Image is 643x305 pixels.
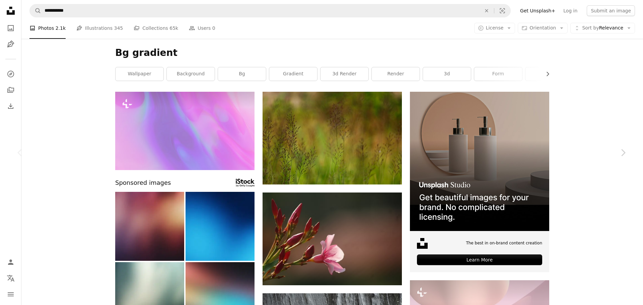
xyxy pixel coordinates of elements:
a: a blurry image of a pink and blue background [115,128,255,134]
span: License [486,25,504,30]
button: License [474,23,515,33]
a: form [474,67,522,81]
a: bg [218,67,266,81]
h1: Bg gradient [115,47,549,59]
a: a close up of a flower with a blurry background [263,236,402,242]
img: 3d rendering of blue abstract blur background. Technology concept. Advertising design, showcase, ... [186,192,255,261]
a: wallpaper [116,67,163,81]
a: gradient [269,67,317,81]
button: Language [4,272,17,285]
button: Search Unsplash [30,4,41,17]
a: fluid [525,67,573,81]
img: a close up of a flower with a blurry background [263,193,402,285]
a: Log in [559,5,581,16]
span: 65k [169,24,178,32]
a: Photos [4,21,17,35]
a: Users 0 [189,17,215,39]
span: The best in on-brand content creation [466,240,542,246]
button: Orientation [518,23,568,33]
span: Sponsored images [115,178,171,188]
a: background [167,67,215,81]
button: Clear [479,4,494,17]
span: Relevance [582,25,623,31]
a: a blurry photo of a field of tall grass [263,135,402,141]
button: Submit an image [587,5,635,16]
img: file-1631678316303-ed18b8b5cb9cimage [417,238,428,249]
button: scroll list to the right [542,67,549,81]
img: Abstract Colorful Gradient Background with Warm and Cool Tones [115,192,184,261]
div: Learn More [417,254,542,265]
a: Explore [4,67,17,81]
a: 3d render [320,67,368,81]
a: Get Unsplash+ [516,5,559,16]
span: Orientation [529,25,556,30]
img: a blurry image of a pink and blue background [115,92,255,170]
a: Next [603,121,643,185]
a: Download History [4,99,17,113]
a: The best in on-brand content creationLearn More [410,92,549,272]
a: Log in / Sign up [4,255,17,269]
button: Menu [4,288,17,301]
span: 345 [114,24,123,32]
a: render [372,67,420,81]
span: Sort by [582,25,599,30]
a: Illustrations 345 [76,17,123,39]
a: 3d [423,67,471,81]
a: Collections [4,83,17,97]
span: 0 [212,24,215,32]
form: Find visuals sitewide [29,4,511,17]
img: a blurry photo of a field of tall grass [263,92,402,184]
img: file-1715714113747-b8b0561c490eimage [410,92,549,231]
button: Visual search [494,4,510,17]
a: Illustrations [4,37,17,51]
a: Collections 65k [134,17,178,39]
button: Sort byRelevance [570,23,635,33]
